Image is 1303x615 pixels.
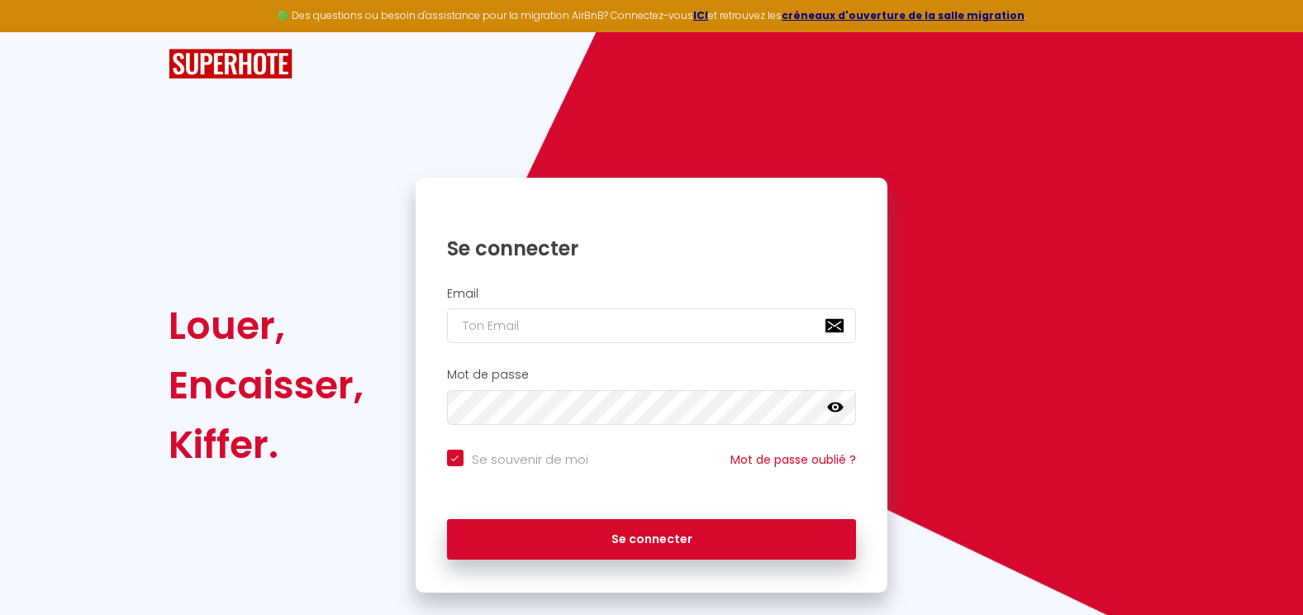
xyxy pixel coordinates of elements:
[782,8,1025,22] a: créneaux d'ouverture de la salle migration
[447,236,857,261] h1: Se connecter
[447,287,857,301] h2: Email
[693,8,708,22] a: ICI
[169,49,292,79] img: SuperHote logo
[447,368,857,382] h2: Mot de passe
[169,355,364,415] div: Encaisser,
[730,451,856,468] a: Mot de passe oublié ?
[169,296,364,355] div: Louer,
[169,415,364,474] div: Kiffer.
[447,519,857,560] button: Se connecter
[447,308,857,343] input: Ton Email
